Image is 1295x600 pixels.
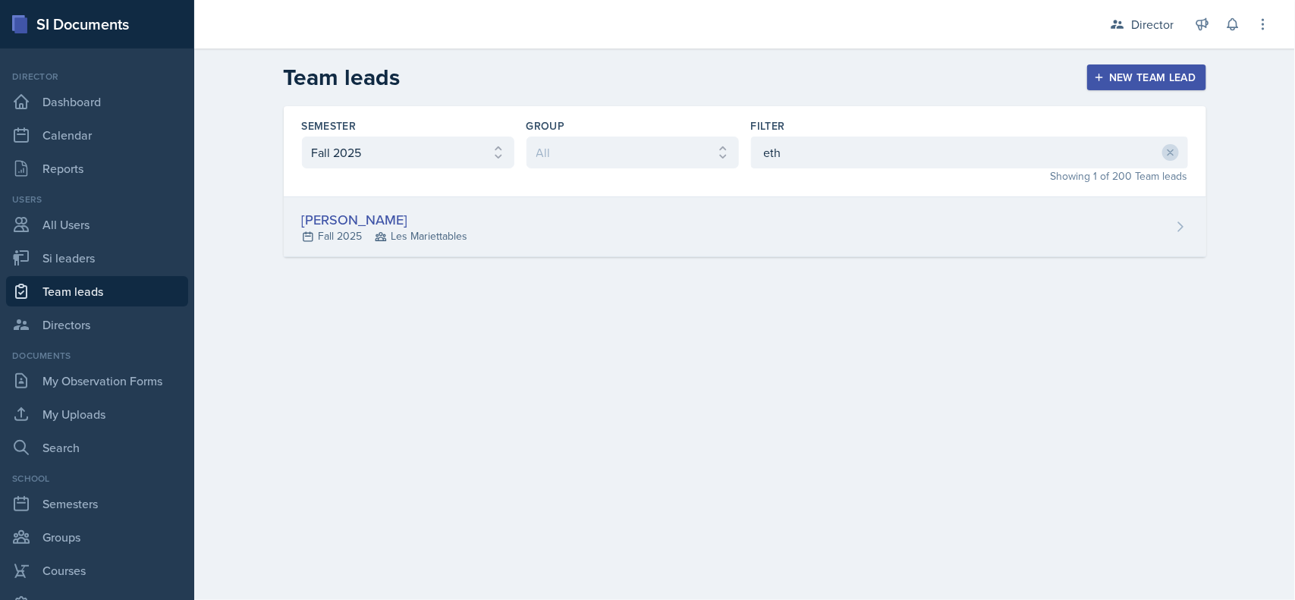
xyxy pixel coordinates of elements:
[1097,71,1196,83] div: New Team lead
[6,399,188,429] a: My Uploads
[751,168,1188,184] div: Showing 1 of 200 Team leads
[1131,15,1174,33] div: Director
[6,555,188,586] a: Courses
[284,64,401,91] h2: Team leads
[6,366,188,396] a: My Observation Forms
[375,228,468,244] span: Les Mariettables
[6,86,188,117] a: Dashboard
[6,243,188,273] a: Si leaders
[6,209,188,240] a: All Users
[6,70,188,83] div: Director
[751,118,785,134] label: Filter
[1087,64,1206,90] button: New Team lead
[6,120,188,150] a: Calendar
[6,522,188,552] a: Groups
[6,193,188,206] div: Users
[6,349,188,363] div: Documents
[6,432,188,463] a: Search
[302,209,468,230] div: [PERSON_NAME]
[751,137,1188,168] input: Filter
[6,488,188,519] a: Semesters
[6,472,188,485] div: School
[6,276,188,306] a: Team leads
[6,153,188,184] a: Reports
[526,118,565,134] label: Group
[302,228,468,244] div: Fall 2025
[302,118,357,134] label: Semester
[284,197,1206,257] a: [PERSON_NAME] Fall 2025Les Mariettables
[6,309,188,340] a: Directors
